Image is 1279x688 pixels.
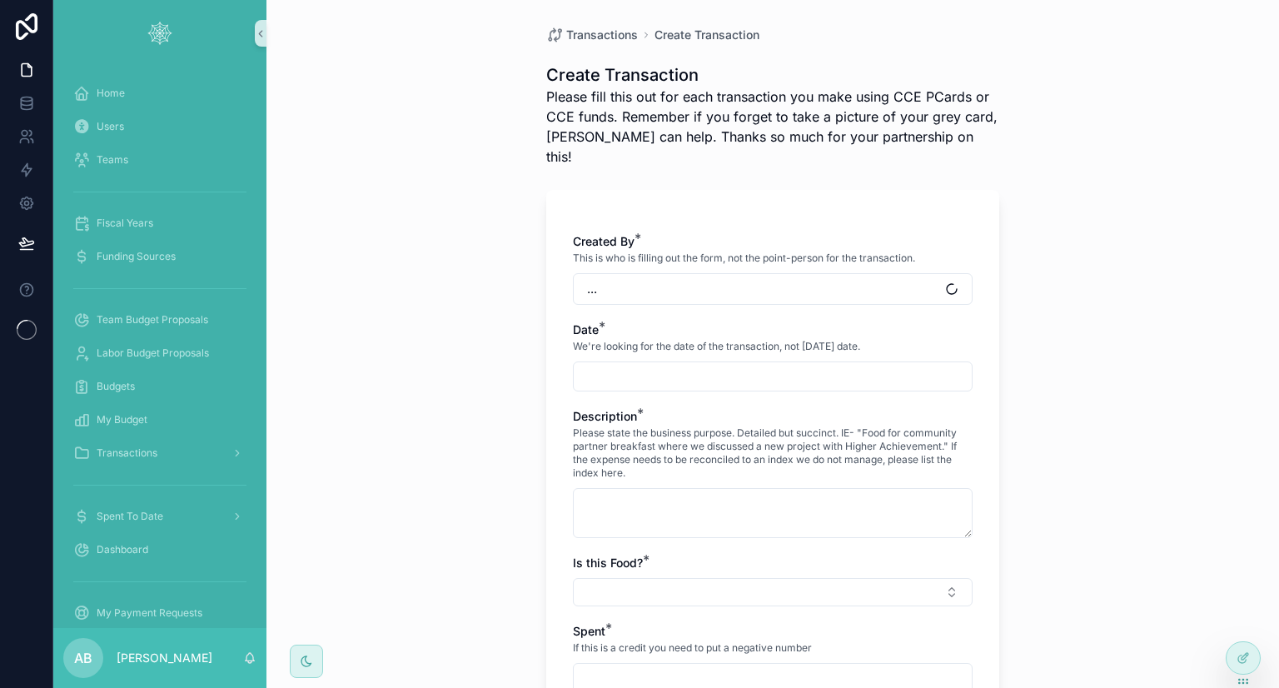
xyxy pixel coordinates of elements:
a: Teams [63,145,256,175]
a: Users [63,112,256,142]
span: Users [97,120,124,133]
a: Fiscal Years [63,208,256,238]
a: Create Transaction [654,27,759,43]
span: Spent To Date [97,510,163,523]
span: Transactions [97,446,157,460]
span: AB [74,648,92,668]
span: Description [573,409,637,423]
div: scrollable content [53,67,266,628]
span: Dashboard [97,543,148,556]
span: Is this Food? [573,556,643,570]
a: My Payment Requests [63,598,256,628]
span: Spent [573,624,605,638]
a: Home [63,78,256,108]
span: Labor Budget Proposals [97,346,209,360]
a: My Budget [63,405,256,435]
span: Created By [573,234,635,248]
a: Dashboard [63,535,256,565]
span: Funding Sources [97,250,176,263]
a: Spent To Date [63,501,256,531]
span: If this is a credit you need to put a negative number [573,641,812,655]
a: Funding Sources [63,242,256,272]
span: Fiscal Years [97,217,153,230]
a: Transactions [63,438,256,468]
img: App logo [147,20,173,47]
span: Home [97,87,125,100]
span: This is who is filling out the form, not the point-person for the transaction. [573,252,915,265]
a: Team Budget Proposals [63,305,256,335]
h1: Create Transaction [546,63,999,87]
span: ... [587,281,597,297]
span: Team Budget Proposals [97,313,208,327]
a: Budgets [63,371,256,401]
button: Select Button [573,273,973,305]
span: Teams [97,153,128,167]
p: [PERSON_NAME] [117,650,212,666]
a: Transactions [546,27,638,43]
span: Please fill this out for each transaction you make using CCE PCards or CCE funds. Remember if you... [546,87,999,167]
span: Transactions [566,27,638,43]
span: Budgets [97,380,135,393]
span: Please state the business purpose. Detailed but succinct. IE- "Food for community partner breakfa... [573,426,973,480]
a: Labor Budget Proposals [63,338,256,368]
span: Date [573,322,599,337]
span: My Budget [97,413,147,426]
span: My Payment Requests [97,606,202,620]
button: Select Button [573,578,973,606]
span: We're looking for the date of the transaction, not [DATE] date. [573,340,860,353]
